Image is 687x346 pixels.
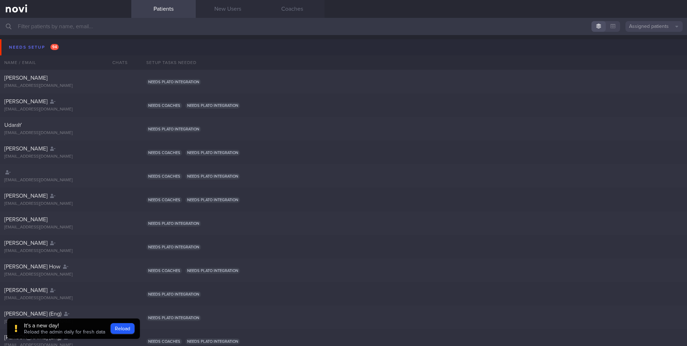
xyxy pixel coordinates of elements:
[4,287,48,293] span: [PERSON_NAME]
[24,322,105,329] div: It's a new day!
[185,103,240,109] span: Needs plato integration
[146,197,182,203] span: Needs coaches
[146,315,201,321] span: Needs plato integration
[4,311,62,317] span: [PERSON_NAME] (Eng)
[146,268,182,274] span: Needs coaches
[24,330,105,335] span: Reload the admin daily for fresh data
[146,173,182,179] span: Needs coaches
[4,319,127,325] div: [EMAIL_ADDRESS][DOMAIN_NAME]
[4,225,127,230] div: [EMAIL_ADDRESS][DOMAIN_NAME]
[111,323,135,334] button: Reload
[50,44,59,50] span: 94
[4,107,127,112] div: [EMAIL_ADDRESS][DOMAIN_NAME]
[103,55,131,70] div: Chats
[4,248,127,254] div: [EMAIL_ADDRESS][DOMAIN_NAME]
[185,173,240,179] span: Needs plato integration
[4,146,48,152] span: [PERSON_NAME]
[4,83,127,89] div: [EMAIL_ADDRESS][DOMAIN_NAME]
[4,272,127,277] div: [EMAIL_ADDRESS][DOMAIN_NAME]
[4,201,127,207] div: [EMAIL_ADDRESS][DOMAIN_NAME]
[4,240,48,246] span: [PERSON_NAME]
[142,55,687,70] div: Setup tasks needed
[146,244,201,250] span: Needs plato integration
[4,217,48,222] span: [PERSON_NAME]
[4,335,62,340] span: [PERSON_NAME] (Eng)
[4,193,48,199] span: [PERSON_NAME]
[4,264,60,270] span: [PERSON_NAME] How
[146,79,201,85] span: Needs plato integration
[4,75,48,81] span: [PERSON_NAME]
[4,130,127,136] div: [EMAIL_ADDRESS][DOMAIN_NAME]
[146,126,201,132] span: Needs plato integration
[185,268,240,274] span: Needs plato integration
[185,338,240,345] span: Needs plato integration
[4,122,22,128] span: UdaraY
[4,178,127,183] div: [EMAIL_ADDRESS][DOMAIN_NAME]
[146,291,201,297] span: Needs plato integration
[185,197,240,203] span: Needs plato integration
[4,99,48,104] span: [PERSON_NAME]
[625,21,683,32] button: Assigned patients
[146,221,201,227] span: Needs plato integration
[146,103,182,109] span: Needs coaches
[7,43,60,52] div: Needs setup
[146,150,182,156] span: Needs coaches
[4,154,127,159] div: [EMAIL_ADDRESS][DOMAIN_NAME]
[185,150,240,156] span: Needs plato integration
[4,296,127,301] div: [EMAIL_ADDRESS][DOMAIN_NAME]
[146,338,182,345] span: Needs coaches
